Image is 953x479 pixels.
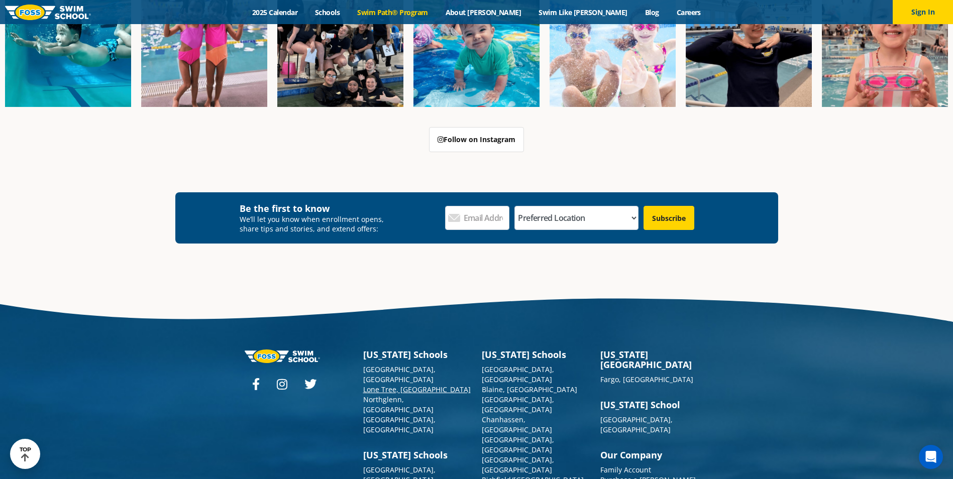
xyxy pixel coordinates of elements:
[349,8,437,17] a: Swim Path® Program
[445,206,509,230] input: Email Address
[240,202,391,214] h4: Be the first to know
[306,8,349,17] a: Schools
[482,415,552,434] a: Chanhassen, [GEOGRAPHIC_DATA]
[530,8,637,17] a: Swim Like [PERSON_NAME]
[600,415,673,434] a: [GEOGRAPHIC_DATA], [GEOGRAPHIC_DATA]
[600,465,651,474] a: Family Account
[363,349,472,360] h3: [US_STATE] Schools
[363,365,436,384] a: [GEOGRAPHIC_DATA], [GEOGRAPHIC_DATA]
[600,349,709,370] h3: [US_STATE][GEOGRAPHIC_DATA]
[429,127,524,152] a: Follow on Instagram
[482,395,554,414] a: [GEOGRAPHIC_DATA], [GEOGRAPHIC_DATA]
[245,349,320,363] img: Foss-logo-horizontal-white.svg
[482,365,554,384] a: [GEOGRAPHIC_DATA], [GEOGRAPHIC_DATA]
[20,446,31,462] div: TOP
[600,400,709,410] h3: [US_STATE] School
[636,8,668,17] a: Blog
[5,5,91,20] img: FOSS Swim School Logo
[482,385,577,394] a: Blaine, [GEOGRAPHIC_DATA]
[482,349,590,360] h3: [US_STATE] Schools
[600,375,693,384] a: Fargo, [GEOGRAPHIC_DATA]
[919,445,943,469] div: Open Intercom Messenger
[644,206,694,230] input: Subscribe
[363,450,472,460] h3: [US_STATE] Schools
[668,8,709,17] a: Careers
[244,8,306,17] a: 2025 Calendar
[600,450,709,460] h3: Our Company
[240,214,391,233] p: We’ll let you know when enrollment opens, share tips and stories, and extend offers:
[363,415,436,434] a: [GEOGRAPHIC_DATA], [GEOGRAPHIC_DATA]
[482,455,554,474] a: [GEOGRAPHIC_DATA], [GEOGRAPHIC_DATA]
[482,435,554,454] a: [GEOGRAPHIC_DATA], [GEOGRAPHIC_DATA]
[363,395,434,414] a: Northglenn, [GEOGRAPHIC_DATA]
[363,385,471,394] a: Lone Tree, [GEOGRAPHIC_DATA]
[437,8,530,17] a: About [PERSON_NAME]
